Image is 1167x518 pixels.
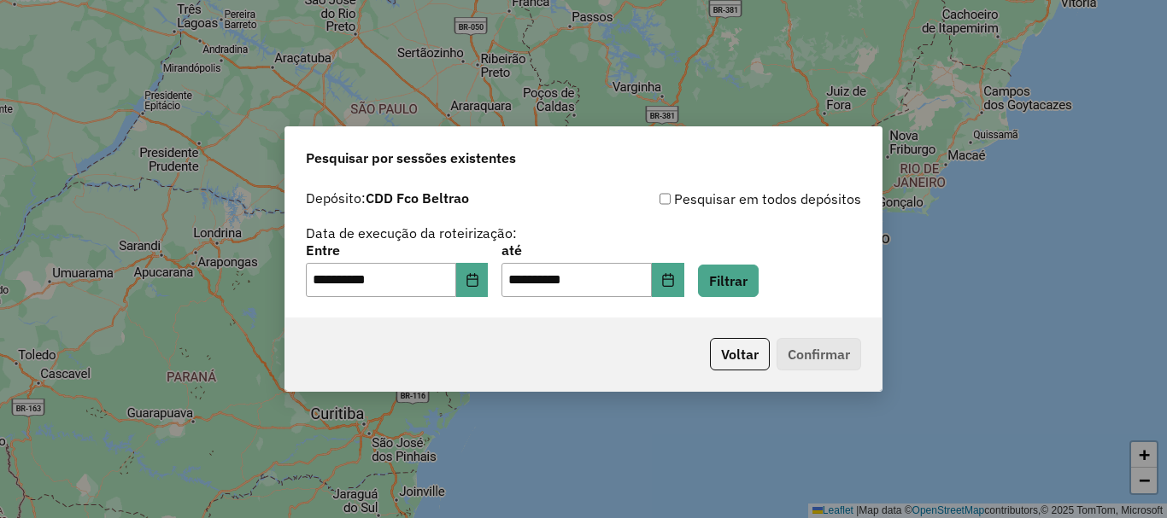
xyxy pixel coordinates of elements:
[306,188,469,208] label: Depósito:
[306,223,517,243] label: Data de execução da roteirização:
[710,338,770,370] button: Voltar
[456,263,489,297] button: Choose Date
[652,263,684,297] button: Choose Date
[698,265,759,297] button: Filtrar
[306,240,488,260] label: Entre
[501,240,683,260] label: até
[366,189,469,207] strong: CDD Fco Beltrao
[583,189,861,209] div: Pesquisar em todos depósitos
[306,148,516,168] span: Pesquisar por sessões existentes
